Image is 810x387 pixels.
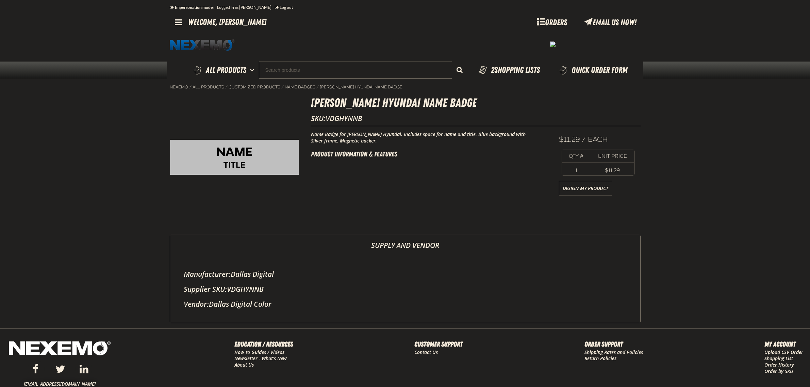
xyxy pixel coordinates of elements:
[234,349,284,355] a: How to Guides / Videos
[414,339,463,349] h2: Customer Support
[229,84,280,90] a: Customized Products
[170,84,188,90] a: Nexemo
[764,361,794,368] a: Order History
[316,84,319,90] span: /
[170,39,234,51] a: Home
[311,94,641,112] h1: [PERSON_NAME] Hyundai Name Badge
[311,149,539,159] h2: Product Information & Features
[591,166,634,175] td: $11.29
[234,361,254,368] a: About Us
[584,355,616,361] a: Return Policies
[326,114,362,123] span: VDGHYNNB
[189,84,192,90] span: /
[764,339,803,349] h2: My Account
[234,355,287,361] a: Newsletter - What's New
[7,339,113,359] img: Nexemo Logo
[217,1,275,14] li: Logged in as [PERSON_NAME]
[548,62,640,79] a: Quick Order Form
[320,84,402,90] a: [PERSON_NAME] Hyundai Name Badge
[281,84,284,90] span: /
[311,131,539,144] p: Name Badge for [PERSON_NAME] Hyundai. Includes space for name and title. Blue background with Sil...
[170,140,299,175] img: Vandergriff Hyundai Name Badge
[184,269,231,279] label: Manufacturer:
[764,349,803,355] a: Upload CSV Order
[582,135,586,144] span: /
[562,150,591,163] th: Qty #
[275,5,293,10] a: Log out
[225,84,228,90] span: /
[259,62,469,79] input: Search
[170,84,641,90] nav: Breadcrumbs
[311,114,641,123] p: SKU:
[588,135,608,144] span: each
[193,84,224,90] a: All Products
[491,65,494,75] strong: 2
[170,1,217,14] li: Impersonation mode:
[24,381,96,387] a: [EMAIL_ADDRESS][DOMAIN_NAME]
[578,15,643,29] div: Email Us Now!
[184,299,627,309] div: Dallas Digital Color
[584,339,643,349] h2: Order Support
[469,62,548,79] button: You have 2 Shopping Lists. Open to view details
[591,150,634,163] th: Unit price
[764,368,793,374] a: Order by SKU
[491,65,540,75] span: Shopping Lists
[184,299,209,309] label: Vendor:
[584,349,643,355] a: Shipping Rates and Policies
[188,15,266,29] li: Welcome, [PERSON_NAME]
[559,135,580,144] span: $11.29
[285,84,315,90] a: Name Badges
[527,15,578,29] div: Orders
[559,181,612,196] a: Design My Product
[550,41,556,47] img: f8e939207b3eb67275b8da55a504b224.jpeg
[206,64,246,76] span: All Products
[184,284,227,294] label: Supplier SKU:
[248,62,259,79] button: Open All Products pages
[184,269,627,279] div: Dallas Digital
[170,39,234,51] img: Nexemo logo
[452,62,469,79] button: Start Searching
[170,235,640,255] a: Supply and Vendor
[184,284,627,294] div: VDGHYNNB
[764,355,793,361] a: Shopping List
[234,339,293,349] h2: Education / Resources
[575,167,577,173] span: 1
[414,349,438,355] a: Contact Us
